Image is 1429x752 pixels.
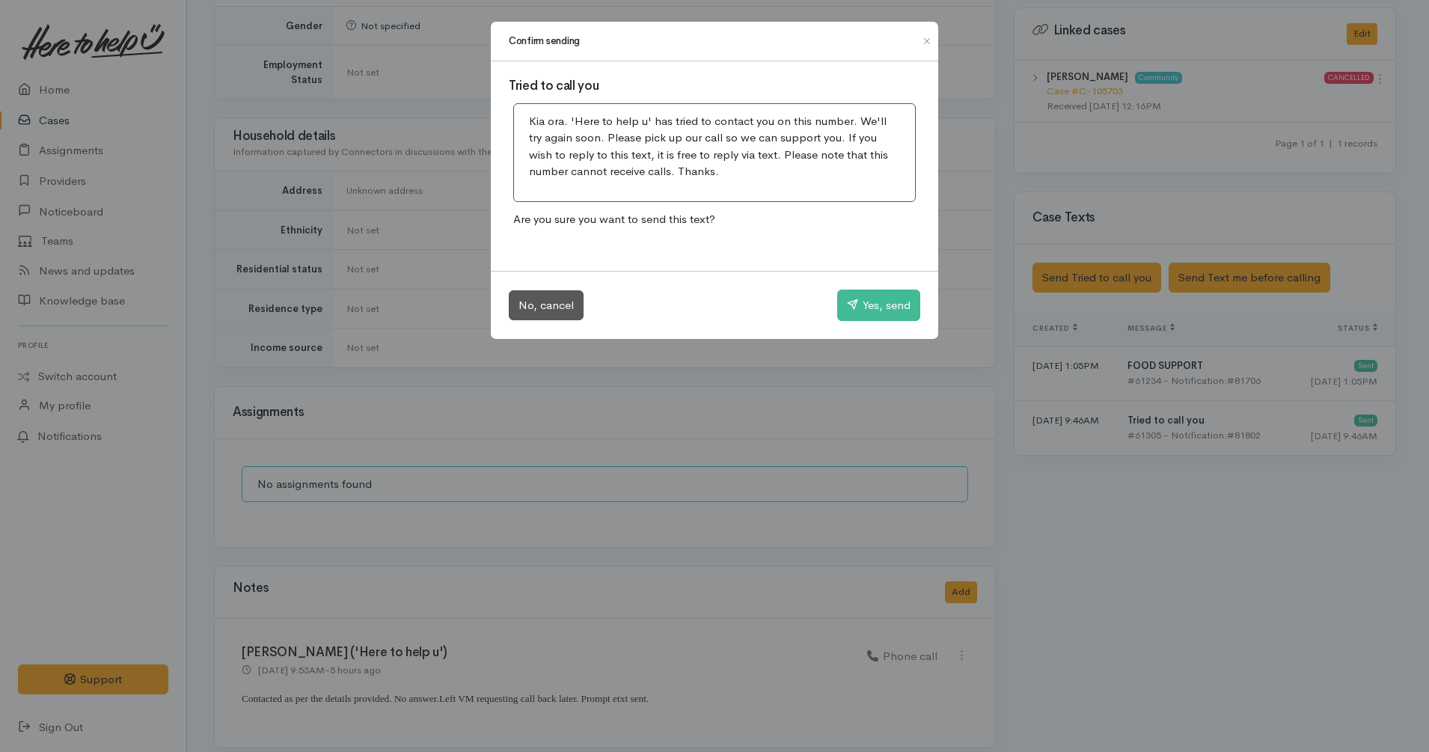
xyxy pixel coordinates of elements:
[837,290,920,321] button: Yes, send
[509,290,584,321] button: No, cancel
[509,207,920,233] p: Are you sure you want to send this text?
[529,113,900,180] p: Kia ora. 'Here to help u' has tried to contact you on this number. We'll try again soon. Please p...
[915,32,939,50] button: Close
[509,79,920,94] h3: Tried to call you
[509,34,580,49] h1: Confirm sending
